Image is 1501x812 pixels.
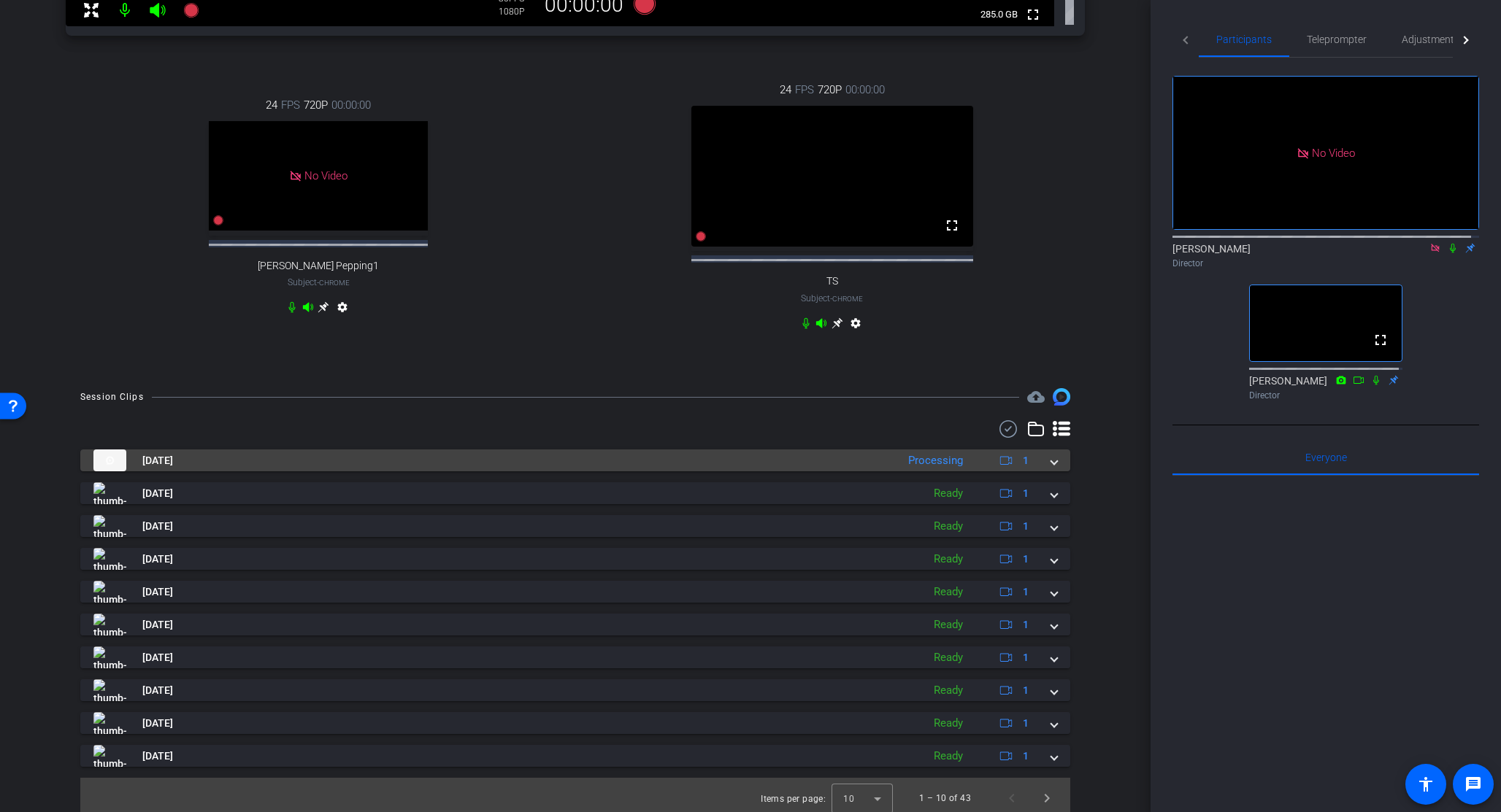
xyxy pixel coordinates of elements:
mat-icon: fullscreen [1372,331,1389,349]
mat-icon: settings [334,301,351,319]
span: Adjustments [1402,34,1459,45]
span: [DATE] [142,749,173,764]
span: 1 [1023,716,1029,731]
span: 1 [1023,617,1029,633]
span: [DATE] [142,584,173,600]
img: thumb-nail [93,581,126,603]
span: - [317,277,319,287]
span: 1 [1023,650,1029,665]
span: [DATE] [142,552,173,567]
img: thumb-nail [93,614,126,635]
span: [DATE] [142,683,173,698]
span: 720P [818,82,842,98]
mat-expansion-panel-header: thumb-nail[DATE]Processing1 [80,449,1070,471]
span: [DATE] [142,716,173,731]
div: Ready [926,748,970,765]
div: Ready [926,616,970,633]
span: Everyone [1305,452,1347,463]
div: Ready [926,518,970,535]
img: thumb-nail [93,745,126,767]
mat-expansion-panel-header: thumb-nail[DATE]Ready1 [80,646,1070,668]
span: No Video [304,169,348,182]
span: 1 [1023,453,1029,468]
span: Subject [288,276,350,289]
mat-expansion-panel-header: thumb-nail[DATE]Ready1 [80,581,1070,603]
div: 1080P [499,6,535,18]
div: Ready [926,682,970,699]
span: [PERSON_NAME] Pepping1 [258,260,379,272]
span: Teleprompter [1307,34,1367,45]
span: Chrome [319,279,350,287]
mat-icon: settings [847,317,864,335]
mat-icon: message [1464,776,1482,793]
span: [DATE] [142,650,173,665]
span: FPS [281,97,300,113]
span: [DATE] [142,519,173,534]
span: 1 [1023,519,1029,534]
mat-icon: cloud_upload [1027,388,1045,406]
span: 285.0 GB [975,6,1023,23]
span: No Video [1312,146,1355,159]
img: Session clips [1053,388,1070,406]
div: Ready [926,649,970,666]
mat-icon: fullscreen [943,217,961,234]
span: 1 [1023,749,1029,764]
mat-icon: fullscreen [1024,6,1042,23]
mat-icon: accessibility [1417,776,1435,793]
span: Chrome [832,295,863,303]
img: thumb-nail [93,548,126,570]
span: - [830,293,832,303]
span: FPS [795,82,814,98]
mat-expansion-panel-header: thumb-nail[DATE]Ready1 [80,482,1070,504]
mat-expansion-panel-header: thumb-nail[DATE]Ready1 [80,679,1070,701]
span: 1 [1023,486,1029,501]
span: [DATE] [142,486,173,501]
mat-expansion-panel-header: thumb-nail[DATE]Ready1 [80,712,1070,734]
span: Participants [1216,34,1272,45]
mat-expansion-panel-header: thumb-nail[DATE]Ready1 [80,548,1070,570]
img: thumb-nail [93,515,126,537]
span: Destinations for your clips [1027,388,1045,406]
img: thumb-nail [93,646,126,668]
div: Session Clips [80,390,144,404]
img: thumb-nail [93,712,126,734]
span: 24 [780,82,791,98]
span: TS [826,275,838,287]
div: [PERSON_NAME] [1172,241,1479,270]
img: thumb-nail [93,482,126,504]
div: Ready [926,551,970,568]
div: Director [1249,389,1402,402]
span: [DATE] [142,453,173,468]
div: Ready [926,584,970,600]
img: thumb-nail [93,679,126,701]
mat-expansion-panel-header: thumb-nail[DATE]Ready1 [80,614,1070,635]
span: 1 [1023,683,1029,698]
span: 00:00:00 [845,82,885,98]
div: Ready [926,715,970,732]
mat-expansion-panel-header: thumb-nail[DATE]Ready1 [80,745,1070,767]
div: 1 – 10 of 43 [919,791,971,805]
div: Director [1172,257,1479,270]
div: Ready [926,485,970,502]
mat-expansion-panel-header: thumb-nail[DATE]Ready1 [80,515,1070,537]
div: [PERSON_NAME] [1249,374,1402,402]
img: thumb-nail [93,449,126,471]
span: 24 [266,97,277,113]
span: 00:00:00 [331,97,371,113]
span: [DATE] [142,617,173,633]
span: Subject [801,292,863,305]
span: 1 [1023,584,1029,600]
span: 720P [304,97,328,113]
div: Processing [901,452,970,469]
span: 1 [1023,552,1029,567]
div: Items per page: [761,792,826,806]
